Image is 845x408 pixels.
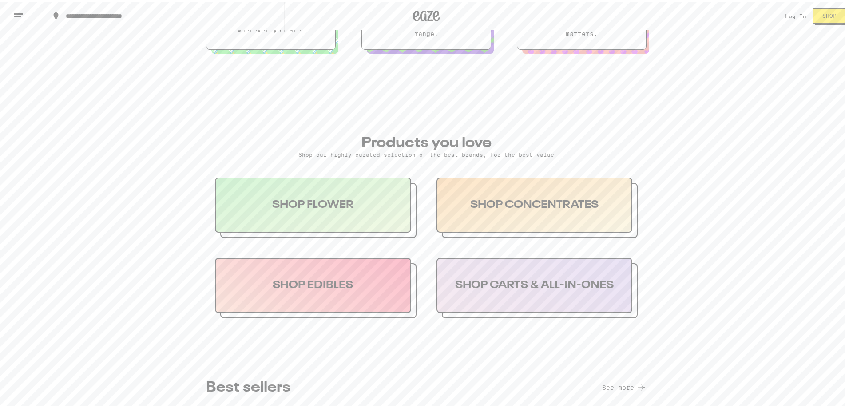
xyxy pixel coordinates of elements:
h3: BEST SELLERS [206,379,290,393]
div: SHOP CARTS & ALL-IN-ONES [436,256,633,311]
a: Log In [785,12,806,17]
div: SHOP EDIBLES [215,256,411,311]
p: Shop our highly curated selection of the best brands, for the best value [215,150,638,156]
button: SHOP FLOWER [215,176,417,236]
span: Shop [822,12,837,17]
div: SHOP FLOWER [215,176,411,231]
span: Hi. Need any help? [5,6,64,13]
button: SHOP CONCENTRATES [436,176,638,236]
div: SHOP CONCENTRATES [436,176,633,231]
h3: PRODUCTS YOU LOVE [215,134,638,148]
button: SHOP EDIBLES [215,256,417,317]
button: SHOP CARTS & ALL-IN-ONES [436,256,638,317]
button: See more [602,380,647,391]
